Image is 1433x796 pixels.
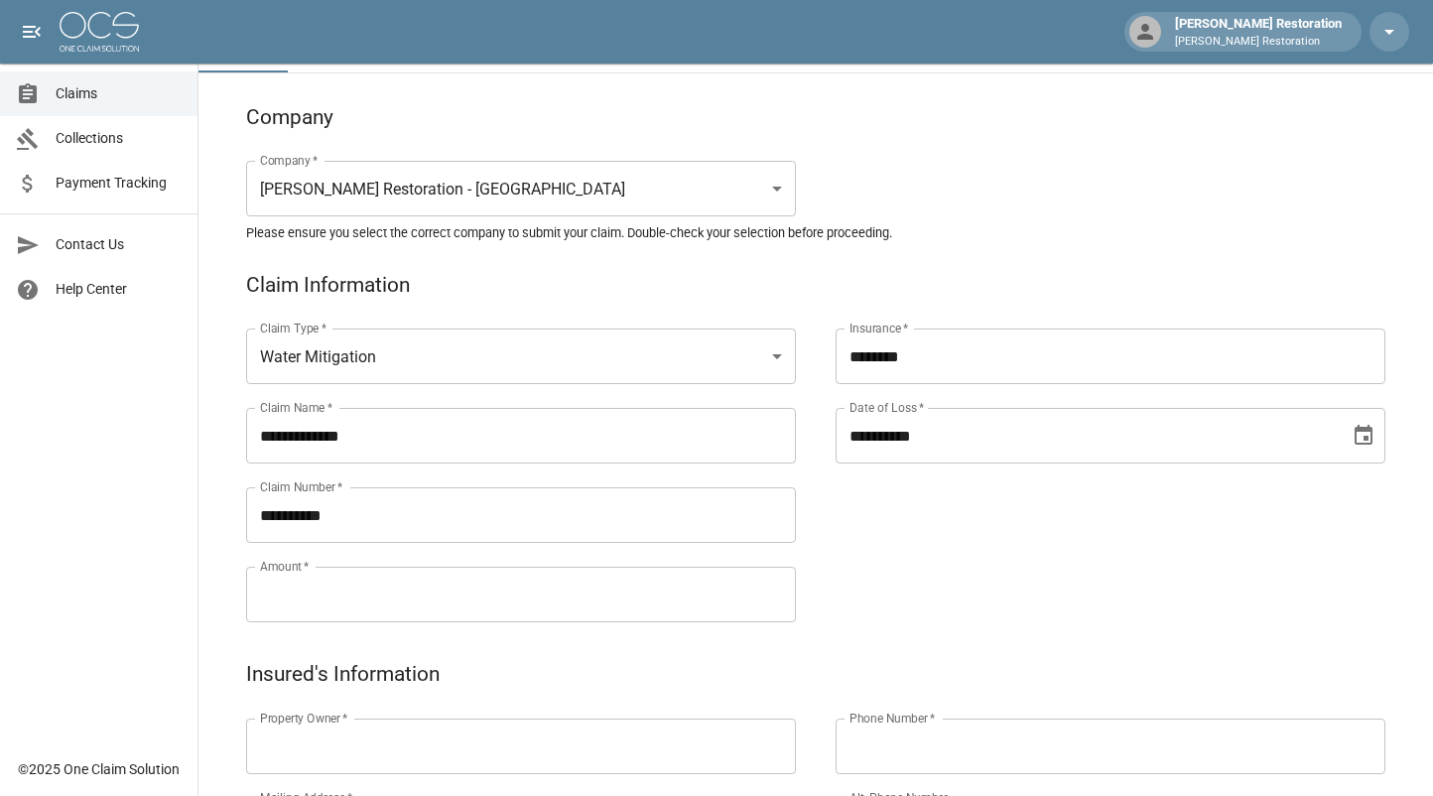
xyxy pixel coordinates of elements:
div: [PERSON_NAME] Restoration - [GEOGRAPHIC_DATA] [246,161,796,216]
label: Amount [260,558,310,575]
label: Claim Type [260,320,326,336]
label: Insurance [849,320,908,336]
img: ocs-logo-white-transparent.png [60,12,139,52]
h5: Please ensure you select the correct company to submit your claim. Double-check your selection be... [246,224,1385,241]
p: [PERSON_NAME] Restoration [1175,34,1342,51]
button: open drawer [12,12,52,52]
label: Phone Number [849,710,935,727]
span: Claims [56,83,182,104]
div: [PERSON_NAME] Restoration [1167,14,1350,50]
div: © 2025 One Claim Solution [18,759,180,779]
label: Claim Name [260,399,332,416]
span: Contact Us [56,234,182,255]
label: Date of Loss [849,399,924,416]
label: Property Owner [260,710,348,727]
span: Payment Tracking [56,173,182,194]
button: Choose date, selected date is Aug 13, 2025 [1344,416,1383,456]
span: Collections [56,128,182,149]
span: Help Center [56,279,182,300]
label: Claim Number [260,478,342,495]
label: Company [260,152,319,169]
div: Water Mitigation [246,329,796,384]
